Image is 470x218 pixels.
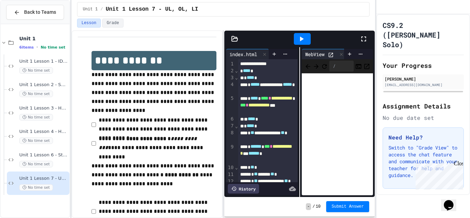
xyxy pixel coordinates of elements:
span: - [306,203,311,210]
span: / [312,204,315,209]
span: Fold line [235,75,238,80]
h2: Your Progress [383,61,464,70]
button: Back to Teams [6,5,64,20]
span: Unit 1 Lesson 7 - UL, OL, LI [106,5,198,13]
div: 8 [226,129,235,143]
span: Unit 1 Lesson 1 - IDE Interaction [19,59,68,64]
div: 9 [226,144,235,164]
iframe: chat widget [441,190,463,211]
span: No time set [19,184,53,191]
button: Submit Answer [326,201,370,212]
span: Unit 1 Lesson 4 - Headlines Lab [19,129,68,135]
div: WebView [302,49,346,59]
span: No time set [19,137,53,144]
span: • [36,44,38,50]
iframe: chat widget [413,160,463,190]
button: Open in new tab [363,62,370,70]
span: Unit 1 [19,35,68,42]
div: 4 [226,81,235,95]
span: Submit Answer [332,204,364,209]
button: Console [355,62,362,70]
span: / [100,7,103,12]
p: Switch to "Grade View" to access the chat feature and communicate with your teacher for help and ... [388,144,458,179]
div: 3 [226,74,235,81]
button: Lesson [77,19,101,28]
button: Refresh [321,62,328,70]
span: No time set [19,67,53,74]
span: Unit 1 [83,7,98,12]
div: Chat with us now!Close [3,3,47,44]
div: index.html [226,51,260,58]
div: / [329,61,354,72]
h1: CS9.2 ([PERSON_NAME] Solo) [383,20,464,49]
iframe: Web Preview [302,73,373,196]
div: 7 [226,123,235,129]
div: 11 [226,171,235,178]
span: Unit 1 Lesson 7 - UL, OL, LI [19,176,68,181]
div: History [228,184,259,194]
span: No time set [19,161,53,167]
div: 10 [226,164,235,171]
button: Grade [102,19,124,28]
div: [PERSON_NAME] [385,76,462,82]
span: Unit 1 Lesson 6 - Station Activity [19,152,68,158]
span: Unit 1 Lesson 3 - Headers and Paragraph tags [19,105,68,111]
div: 6 [226,116,235,123]
span: Fold line [235,68,238,73]
div: 5 [226,95,235,116]
div: WebView [302,51,328,58]
span: Unit 1 Lesson 2 - Setting Up HTML Doc [19,82,68,88]
h2: Assignment Details [383,101,464,111]
h3: Need Help? [388,133,458,142]
span: No time set [19,114,53,121]
span: Forward [313,62,320,70]
div: No due date set [383,114,464,122]
div: 1 [226,61,235,68]
span: 10 [316,204,320,209]
span: Fold line [235,123,238,129]
div: [EMAIL_ADDRESS][DOMAIN_NAME] [385,82,462,87]
span: 6 items [19,45,34,50]
span: No time set [19,91,53,97]
div: 2 [226,68,235,74]
span: Back to Teams [24,9,56,16]
div: 12 [226,178,235,192]
span: Back [305,62,311,70]
div: index.html [226,49,269,59]
span: Fold line [235,165,238,170]
span: No time set [41,45,65,50]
